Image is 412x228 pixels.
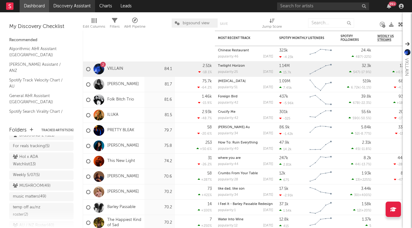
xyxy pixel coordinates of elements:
div: 323k [279,49,288,53]
div: 2.31k [362,141,371,145]
div: +250 % [198,224,212,228]
div: popularity: 28 [218,178,238,181]
a: Chinese Restaurant [218,49,249,52]
span: 6.72k [351,86,360,89]
div: 81.6 [147,96,172,104]
div: popularity: 44 [218,163,238,166]
div: 7.45k [279,86,292,90]
div: [DATE] [263,209,273,212]
div: -5.96k [279,101,294,105]
button: Save [220,22,228,26]
a: Barley Passable [107,205,135,210]
div: 37.1k [279,202,288,206]
div: 1.37k [362,218,371,222]
a: music matters(49) [9,192,74,201]
div: 247k [279,156,288,160]
span: 13 [356,178,359,182]
div: [DATE] [263,55,273,58]
a: [PERSON_NAME].4u [218,126,250,129]
div: 1.46k [202,95,212,99]
div: [DATE] [263,86,273,89]
div: 2.93k [202,110,212,114]
div: 74.2 [147,158,172,165]
div: 12.8k [279,218,289,222]
div: Spotify Followers [341,34,362,42]
div: Filters [110,23,120,30]
div: -28.8 % [394,162,408,166]
svg: Chart title [307,123,334,138]
a: Crucify Me [218,110,235,114]
div: 1.14M [279,64,290,68]
div: Crucify Me [218,110,273,114]
a: Spotify Track Velocity Chart / AU [9,77,67,89]
div: 2.51k [203,64,212,68]
div: Edit Columns [83,23,105,30]
div: 33.4k [398,125,408,129]
span: -22 % [363,55,370,59]
svg: Chart title [307,138,334,154]
span: bigsound view [183,21,209,25]
a: Weekly 5/07(5) [9,171,74,180]
a: [PERSON_NAME] [107,189,139,195]
div: 55.6k [361,110,371,114]
a: BIGSOUND 24(121) [9,131,74,140]
div: 415 [279,224,289,228]
a: temp off au/nz roster(2) [9,203,74,219]
div: Most Recent Track [218,36,264,40]
div: 5.84k [361,125,371,129]
div: popularity: 34 [218,132,238,135]
div: ( ) [350,193,371,197]
div: temp off au/nz roster ( 2 ) [13,204,56,218]
div: +100 % [198,208,212,212]
div: -4.75 % [394,85,408,89]
a: [PERSON_NAME] [107,82,139,87]
div: ( ) [351,162,371,166]
div: 12k [279,171,285,175]
div: popularity: 46 [218,55,238,58]
div: 301k [279,110,288,114]
div: 1.93k [362,171,371,175]
div: [DATE] [263,178,273,181]
div: popularity: 42 [218,116,238,120]
svg: Chart title [307,200,334,215]
div: -18.1 % [198,70,212,74]
div: popularity: 34 [218,193,238,197]
div: popularity: 25 [218,70,238,74]
a: Water Into Wine [218,218,243,221]
div: [DATE] [263,193,273,197]
a: [PERSON_NAME] [107,143,139,148]
div: 70.2 [147,188,172,196]
div: Weekly 5/07 ( 5 ) [13,171,40,179]
div: where you are [218,156,273,160]
svg: Chart title [307,46,334,61]
div: 75.8 [147,142,172,150]
span: 45 [355,147,359,151]
div: 99 + [389,2,396,6]
div: 31 [208,156,212,160]
div: For reals tracking ( 5 ) [13,143,50,150]
a: VXLLAIN [107,66,123,72]
div: ( ) [347,85,371,89]
div: +421 % [198,193,212,197]
div: Edit Columns [83,15,105,33]
svg: Chart title [307,108,334,123]
span: -8.77 % [360,132,370,136]
div: [DATE] [263,101,273,104]
div: How To: Ruin Everything [218,141,273,144]
span: 12 [357,209,360,212]
div: 70.2 [147,204,172,211]
svg: Chart title [307,169,334,184]
div: My Discovery Checklist [9,23,74,30]
span: 44 [355,163,359,166]
span: +225 % [360,178,370,182]
span: -50.5 % [360,117,370,120]
div: 81.5 [147,112,172,119]
a: [PERSON_NAME] [107,174,139,179]
div: ( ) [349,101,371,105]
div: 39.8k [361,95,371,99]
div: BIGSOUND 24 ( 121 ) [13,132,55,139]
div: -325 [279,116,290,120]
div: -1.42k [279,132,293,136]
div: ( ) [351,147,371,151]
div: 73 [208,187,212,191]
